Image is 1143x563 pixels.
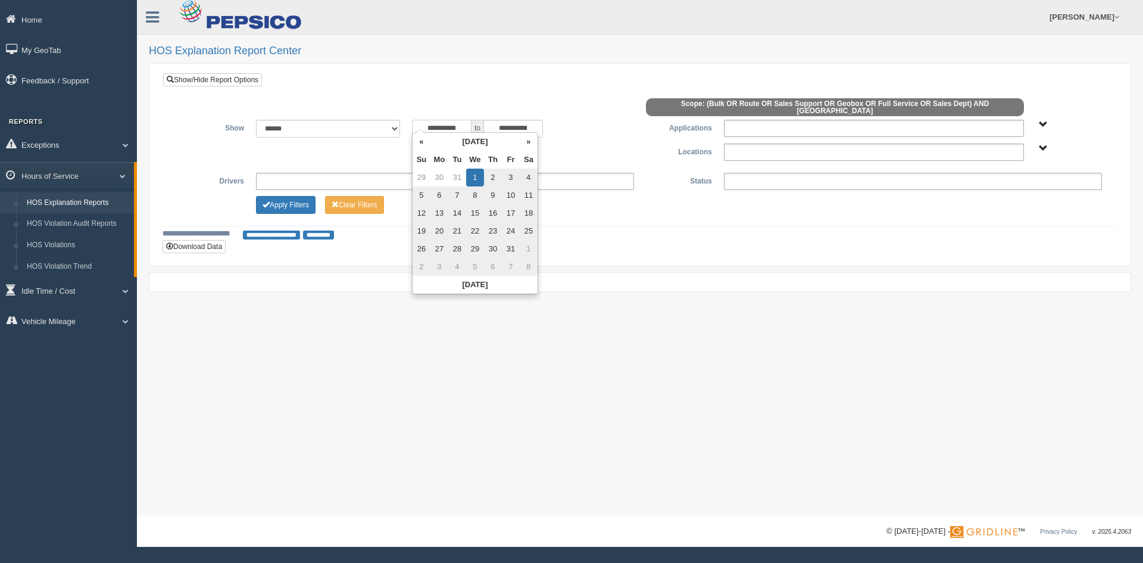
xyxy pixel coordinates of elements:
button: Change Filter Options [256,196,316,214]
td: 27 [430,240,448,258]
td: 16 [484,204,502,222]
img: Gridline [950,526,1017,538]
td: 18 [520,204,538,222]
td: 10 [502,186,520,204]
td: 22 [466,222,484,240]
th: We [466,151,484,169]
td: 6 [484,258,502,276]
td: 1 [466,169,484,186]
td: 30 [430,169,448,186]
a: HOS Violation Audit Reports [21,213,134,235]
td: 29 [413,169,430,186]
td: 24 [502,222,520,240]
td: 14 [448,204,466,222]
td: 13 [430,204,448,222]
td: 31 [502,240,520,258]
td: 7 [502,258,520,276]
label: Applications [640,120,718,134]
th: Sa [520,151,538,169]
td: 30 [484,240,502,258]
a: HOS Violation Trend [21,256,134,278]
td: 3 [502,169,520,186]
label: Locations [640,144,718,158]
a: Privacy Policy [1040,528,1077,535]
label: Show [172,120,250,134]
td: 8 [520,258,538,276]
label: Status [640,173,718,187]
a: Show/Hide Report Options [163,73,262,86]
label: Drivers [172,173,250,187]
td: 29 [466,240,484,258]
span: to [471,120,483,138]
td: 6 [430,186,448,204]
td: 28 [448,240,466,258]
td: 4 [520,169,538,186]
button: Change Filter Options [325,196,384,214]
span: Scope: (Bulk OR Route OR Sales Support OR Geobox OR Full Service OR Sales Dept) AND [GEOGRAPHIC_D... [646,98,1024,116]
td: 25 [520,222,538,240]
td: 9 [484,186,502,204]
a: HOS Explanation Reports [21,192,134,214]
th: Fr [502,151,520,169]
th: Mo [430,151,448,169]
td: 20 [430,222,448,240]
a: HOS Violations [21,235,134,256]
span: v. 2025.4.2063 [1092,528,1131,535]
h2: HOS Explanation Report Center [149,45,1131,57]
td: 3 [430,258,448,276]
button: Download Data [163,240,226,253]
th: « [413,133,430,151]
td: 2 [413,258,430,276]
td: 17 [502,204,520,222]
td: 7 [448,186,466,204]
th: Su [413,151,430,169]
td: 5 [413,186,430,204]
th: [DATE] [430,133,520,151]
td: 2 [484,169,502,186]
td: 15 [466,204,484,222]
th: Th [484,151,502,169]
td: 5 [466,258,484,276]
td: 4 [448,258,466,276]
td: 23 [484,222,502,240]
td: 8 [466,186,484,204]
td: 26 [413,240,430,258]
td: 19 [413,222,430,240]
td: 31 [448,169,466,186]
td: 21 [448,222,466,240]
div: © [DATE]-[DATE] - ™ [886,525,1131,538]
th: » [520,133,538,151]
td: 11 [520,186,538,204]
td: 12 [413,204,430,222]
th: [DATE] [413,276,538,294]
td: 1 [520,240,538,258]
th: Tu [448,151,466,169]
